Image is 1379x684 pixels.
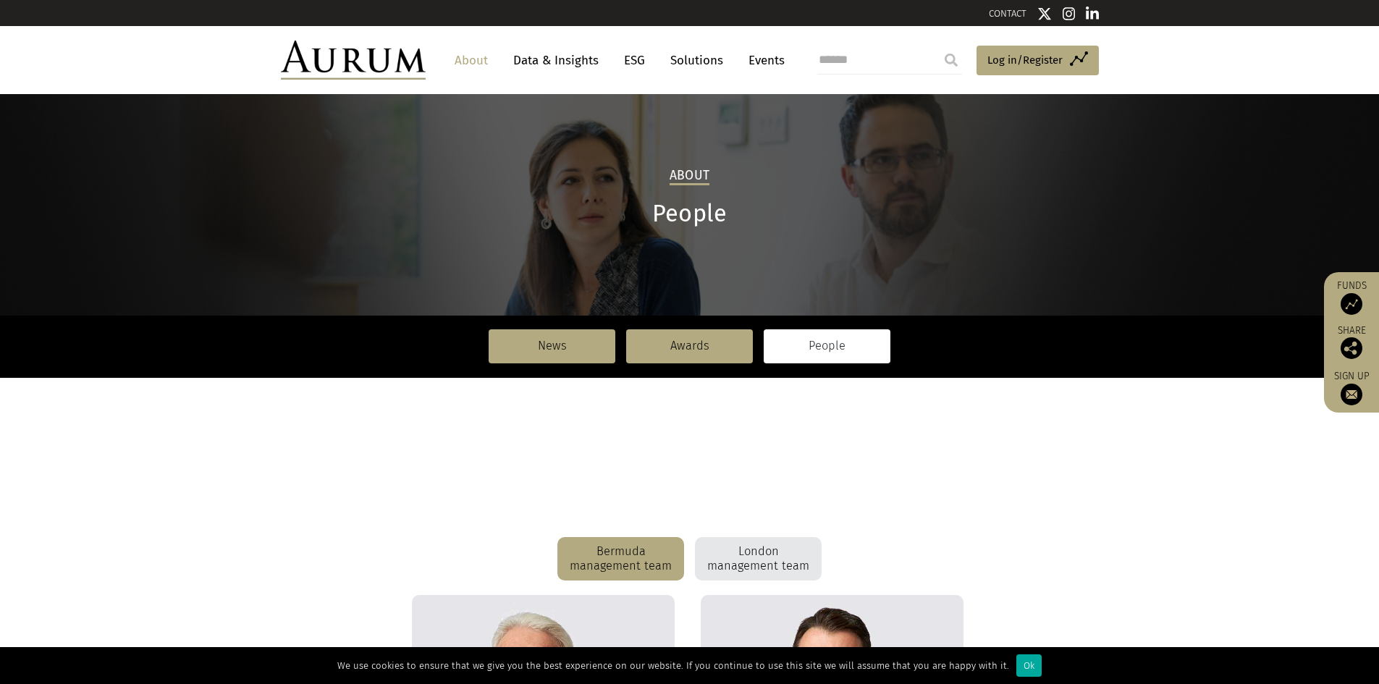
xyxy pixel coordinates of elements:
a: Funds [1331,279,1372,315]
div: Share [1331,326,1372,359]
a: People [764,329,890,363]
img: Linkedin icon [1086,7,1099,21]
img: Share this post [1341,337,1362,359]
input: Submit [937,46,966,75]
a: Awards [626,329,753,363]
a: CONTACT [989,8,1026,19]
a: Solutions [663,47,730,74]
a: Log in/Register [977,46,1099,76]
a: Data & Insights [506,47,606,74]
a: Sign up [1331,370,1372,405]
a: Events [741,47,785,74]
a: ESG [617,47,652,74]
img: Twitter icon [1037,7,1052,21]
img: Aurum [281,41,426,80]
div: Ok [1016,654,1042,677]
a: About [447,47,495,74]
h2: About [670,168,709,185]
a: News [489,329,615,363]
img: Access Funds [1341,293,1362,315]
div: London management team [695,537,822,580]
div: Bermuda management team [557,537,684,580]
span: Log in/Register [987,51,1063,69]
img: Instagram icon [1063,7,1076,21]
h1: People [281,200,1099,228]
img: Sign up to our newsletter [1341,384,1362,405]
